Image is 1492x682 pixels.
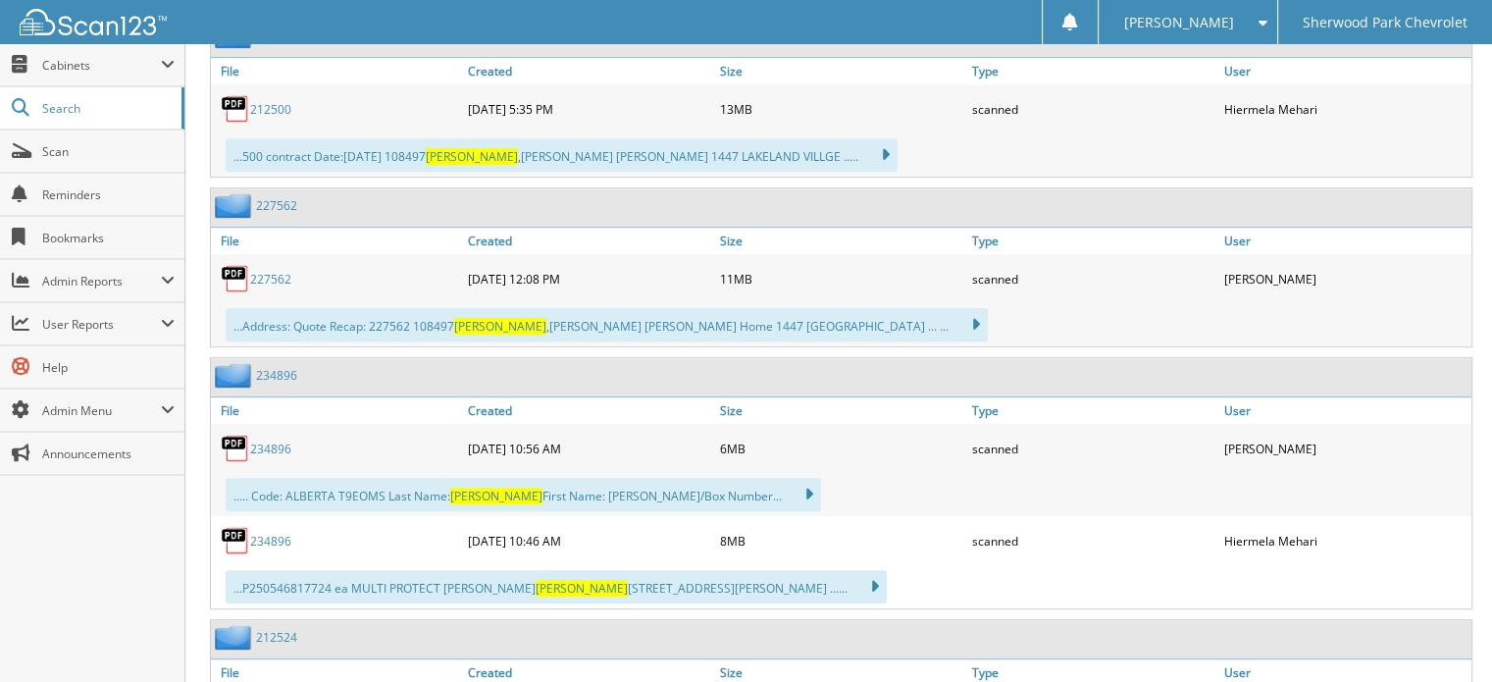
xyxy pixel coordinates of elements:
[42,143,175,160] span: Scan
[1123,17,1233,28] span: [PERSON_NAME]
[536,580,628,597] span: [PERSON_NAME]
[715,429,967,468] div: 6MB
[1394,588,1492,682] iframe: Chat Widget
[715,397,967,424] a: Size
[1219,259,1471,298] div: [PERSON_NAME]
[967,58,1219,84] a: Type
[221,94,250,124] img: PDF.png
[256,197,297,214] a: 227562
[42,359,175,376] span: Help
[42,100,172,117] span: Search
[1303,17,1467,28] span: Sherwood Park Chevrolet
[463,228,715,254] a: Created
[967,89,1219,129] div: scanned
[211,228,463,254] a: File
[221,526,250,555] img: PDF.png
[967,228,1219,254] a: Type
[715,89,967,129] div: 13MB
[250,533,291,550] a: 234896
[215,625,256,650] img: folder2.png
[463,429,715,468] div: [DATE] 10:56 AM
[20,9,167,35] img: scan123-logo-white.svg
[1219,397,1471,424] a: User
[454,318,546,335] span: [PERSON_NAME]
[426,148,518,165] span: [PERSON_NAME]
[967,259,1219,298] div: scanned
[42,402,161,419] span: Admin Menu
[450,488,542,504] span: [PERSON_NAME]
[1219,429,1471,468] div: [PERSON_NAME]
[715,228,967,254] a: Size
[250,441,291,457] a: 234896
[42,186,175,203] span: Reminders
[42,446,175,462] span: Announcements
[1219,58,1471,84] a: User
[256,367,297,384] a: 234896
[221,264,250,293] img: PDF.png
[250,271,291,288] a: 227562
[715,259,967,298] div: 11MB
[463,259,715,298] div: [DATE] 12:08 PM
[463,521,715,560] div: [DATE] 10:46 AM
[226,308,988,341] div: ...Address: Quote Recap: 227562 108497 ,[PERSON_NAME] [PERSON_NAME] Home 1447 [GEOGRAPHIC_DATA] ....
[42,57,161,74] span: Cabinets
[211,58,463,84] a: File
[226,478,821,511] div: ..... Code: ALBERTA T9EOMS Last Name: First Name: [PERSON_NAME]/Box Number...
[215,363,256,388] img: folder2.png
[463,397,715,424] a: Created
[715,58,967,84] a: Size
[463,58,715,84] a: Created
[967,429,1219,468] div: scanned
[42,316,161,333] span: User Reports
[715,521,967,560] div: 8MB
[1219,228,1471,254] a: User
[1219,89,1471,129] div: Hiermela Mehari
[42,230,175,246] span: Bookmarks
[256,629,297,646] a: 212524
[226,138,898,172] div: ...500 contract Date:[DATE] 108497 ,[PERSON_NAME] [PERSON_NAME] 1447 LAKELAND VILLGE .....
[42,273,161,289] span: Admin Reports
[215,193,256,218] img: folder2.png
[226,570,887,603] div: ...P250546817724 ea MULTI PROTECT [PERSON_NAME] [STREET_ADDRESS][PERSON_NAME] ......
[967,521,1219,560] div: scanned
[221,434,250,463] img: PDF.png
[967,397,1219,424] a: Type
[1219,521,1471,560] div: Hiermela Mehari
[250,101,291,118] a: 212500
[463,89,715,129] div: [DATE] 5:35 PM
[211,397,463,424] a: File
